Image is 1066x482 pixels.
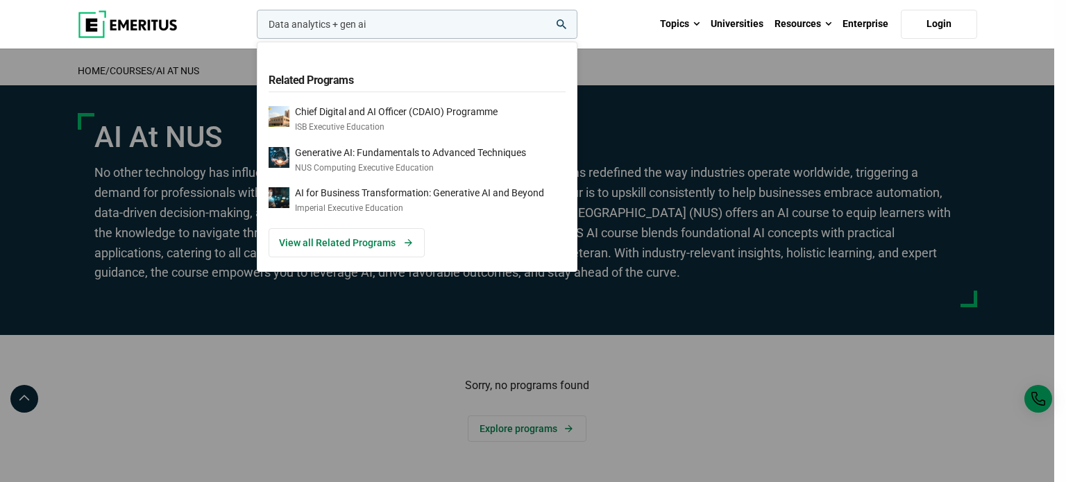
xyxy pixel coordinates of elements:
[295,203,544,214] p: Imperial Executive Education
[295,106,498,118] p: Chief Digital and AI Officer (CDAIO) Programme
[295,121,498,133] p: ISB Executive Education
[269,106,289,127] img: Chief Digital and AI Officer (CDAIO) Programme
[269,228,425,257] a: View all Related Programs
[295,187,544,199] p: AI for Business Transformation: Generative AI and Beyond
[295,147,526,159] p: Generative AI: Fundamentals to Advanced Techniques
[269,106,566,133] a: Chief Digital and AI Officer (CDAIO) ProgrammeISB Executive Education
[295,162,526,174] p: NUS Computing Executive Education
[269,147,566,174] a: Generative AI: Fundamentals to Advanced TechniquesNUS Computing Executive Education
[269,66,566,92] h5: Related Programs
[257,10,577,39] input: woocommerce-product-search-field-0
[269,147,289,168] img: Generative AI: Fundamentals to Advanced Techniques
[269,187,289,208] img: AI for Business Transformation: Generative AI and Beyond
[901,10,977,39] a: Login
[269,187,566,214] a: AI for Business Transformation: Generative AI and BeyondImperial Executive Education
